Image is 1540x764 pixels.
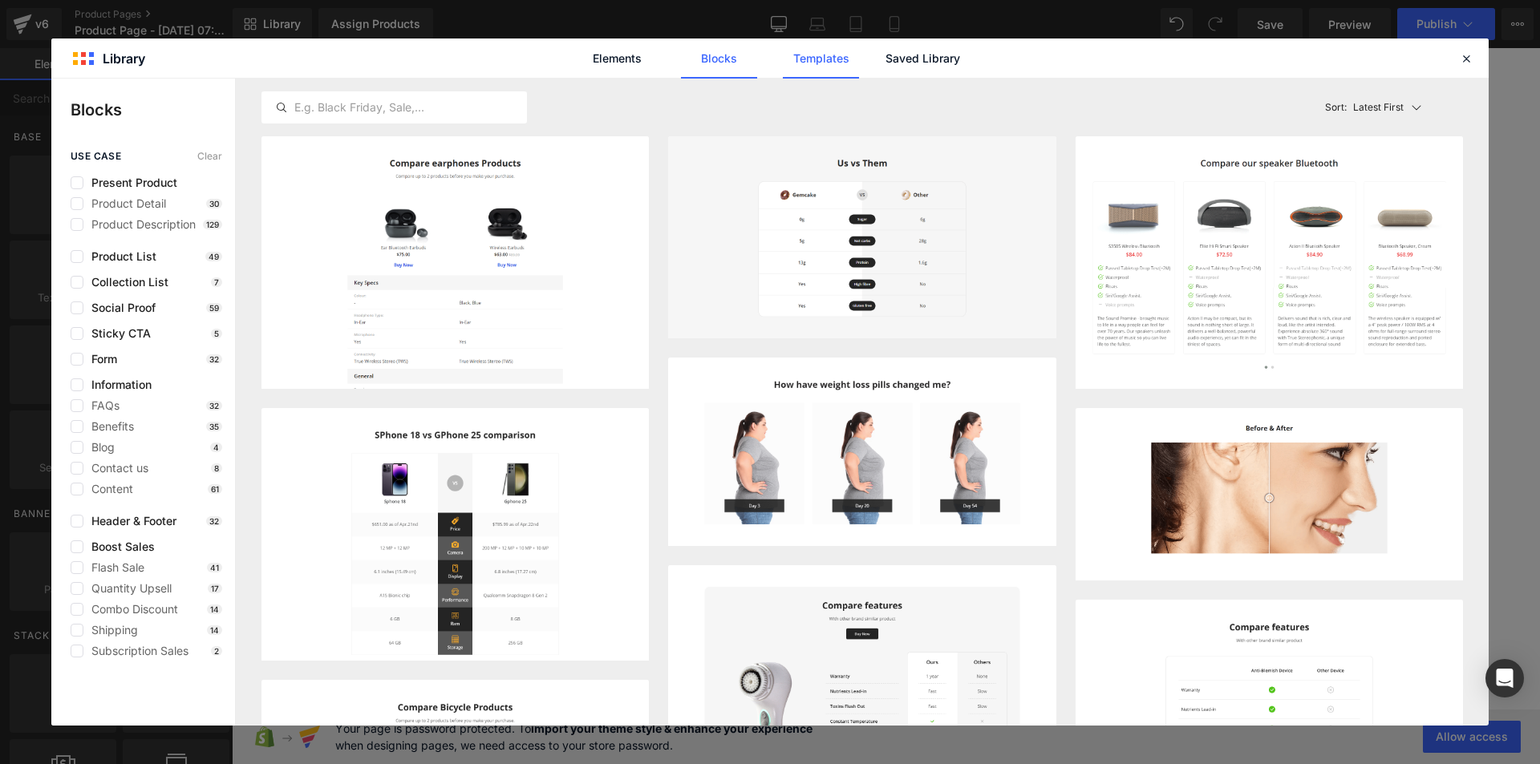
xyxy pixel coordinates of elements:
[1076,408,1463,580] img: image
[211,277,222,287] p: 7
[71,98,235,122] p: Blocks
[208,484,222,494] p: 61
[83,483,133,495] span: Content
[83,250,156,263] span: Product List
[668,358,1056,545] img: image
[783,38,859,79] a: Templates
[83,378,152,391] span: Information
[206,422,222,431] p: 35
[1485,659,1524,697] div: Open Intercom Messenger
[83,197,166,210] span: Product Detail
[83,441,115,454] span: Blog
[211,463,222,473] p: 8
[211,646,222,656] p: 2
[83,624,138,637] span: Shipping
[681,38,757,79] a: Blocks
[206,401,222,410] p: 32
[207,625,222,635] p: 14
[261,408,649,677] img: image
[579,38,655,79] a: Elements
[1076,136,1463,393] img: image
[207,563,222,572] p: 41
[71,151,121,162] span: use case
[83,582,172,595] span: Quantity Upsell
[262,98,526,117] input: E.g. Black Friday, Sale,...
[205,252,222,261] p: 49
[206,516,222,526] p: 32
[1353,100,1404,115] p: Latest First
[83,276,168,289] span: Collection List
[83,420,134,433] span: Benefits
[83,353,117,366] span: Form
[206,354,222,364] p: 32
[211,329,222,338] p: 5
[197,151,222,162] span: Clear
[206,199,222,208] p: 30
[261,136,649,524] img: image
[83,645,188,657] span: Subscription Sales
[207,604,222,614] p: 14
[83,218,196,231] span: Product Description
[83,561,144,574] span: Flash Sale
[210,443,222,452] p: 4
[208,584,222,593] p: 17
[83,515,176,528] span: Header & Footer
[1325,102,1347,113] span: Sort:
[206,303,222,313] p: 59
[83,176,177,189] span: Present Product
[83,462,148,475] span: Contact us
[83,327,151,340] span: Sticky CTA
[885,38,961,79] a: Saved Library
[203,220,222,229] p: 129
[83,399,120,412] span: FAQs
[1319,79,1463,136] button: Latest FirstSort:Latest First
[83,540,155,553] span: Boost Sales
[83,301,156,314] span: Social Proof
[83,603,178,616] span: Combo Discount
[668,136,1056,338] img: image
